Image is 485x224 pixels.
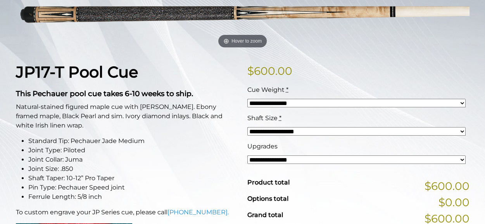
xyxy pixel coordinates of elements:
span: Grand total [247,211,283,219]
span: Upgrades [247,143,278,150]
span: Cue Weight [247,86,285,93]
a: [PHONE_NUMBER]. [167,208,229,216]
li: Pin Type: Pechauer Speed joint [28,183,238,192]
p: Natural-stained figured maple cue with [PERSON_NAME]. Ebony framed maple, Black Pearl and sim. Iv... [16,102,238,130]
li: Ferrule Length: 5/8 inch [28,192,238,202]
li: Joint Size: .850 [28,164,238,174]
span: $0.00 [438,194,469,210]
strong: This Pechauer pool cue takes 6-10 weeks to ship. [16,89,193,98]
li: Shaft Taper: 10-12” Pro Taper [28,174,238,183]
li: Joint Collar: Juma [28,155,238,164]
strong: JP17-T Pool Cue [16,62,138,81]
li: Joint Type: Piloted [28,146,238,155]
span: Product total [247,179,290,186]
bdi: 600.00 [247,64,292,78]
abbr: required [279,114,281,122]
span: $600.00 [425,178,469,194]
li: Standard Tip: Pechauer Jade Medium [28,136,238,146]
span: Shaft Size [247,114,278,122]
span: Options total [247,195,288,202]
abbr: required [286,86,288,93]
span: $ [247,64,254,78]
p: To custom engrave your JP Series cue, please call [16,208,238,217]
